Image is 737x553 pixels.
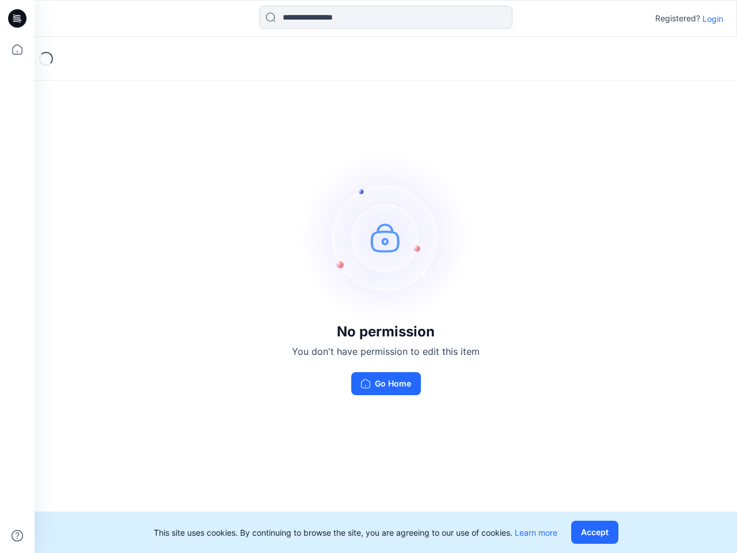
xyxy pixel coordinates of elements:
[702,13,723,25] p: Login
[154,527,557,539] p: This site uses cookies. By continuing to browse the site, you are agreeing to our use of cookies.
[292,324,480,340] h3: No permission
[655,12,700,25] p: Registered?
[571,521,618,544] button: Accept
[292,344,480,358] p: You don't have permission to edit this item
[351,372,421,395] button: Go Home
[299,151,472,324] img: no-perm.svg
[515,528,557,537] a: Learn more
